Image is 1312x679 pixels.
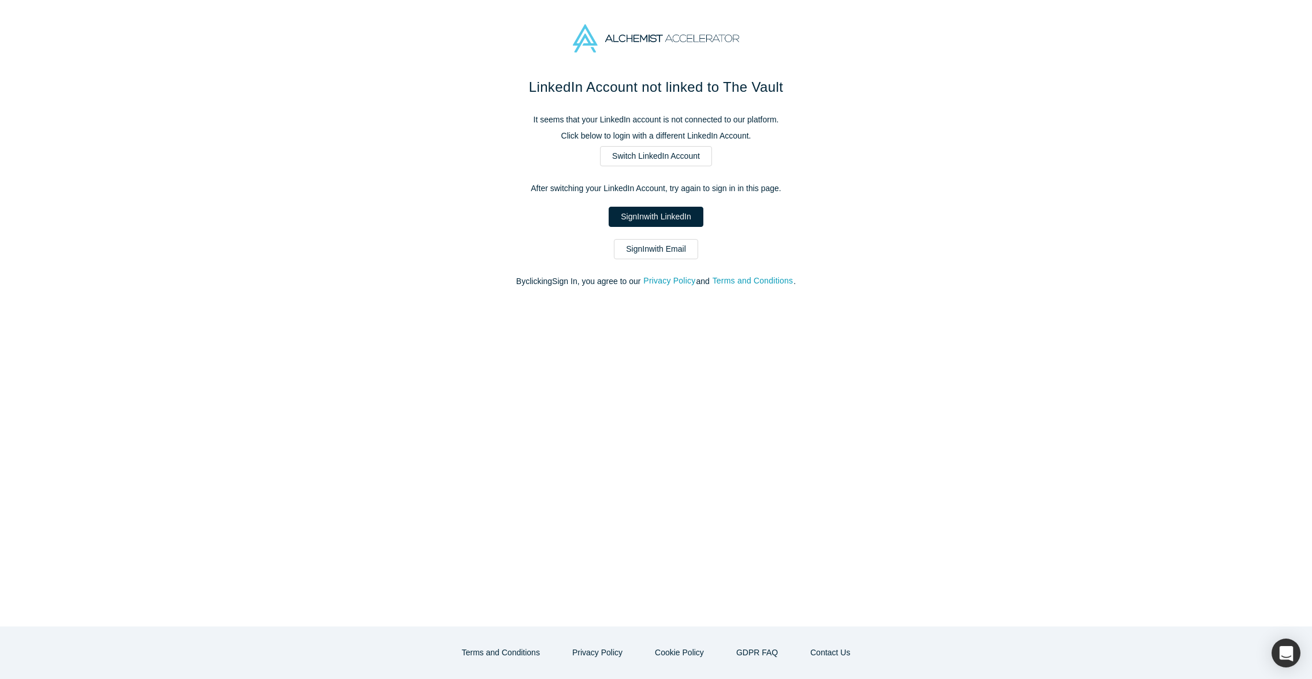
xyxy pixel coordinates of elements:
[614,239,698,259] a: SignInwith Email
[413,182,899,195] p: After switching your LinkedIn Account, try again to sign in in this page.
[798,643,862,663] button: Contact Us
[643,274,696,288] button: Privacy Policy
[560,643,635,663] button: Privacy Policy
[413,114,899,126] p: It seems that your LinkedIn account is not connected to our platform.
[450,643,552,663] button: Terms and Conditions
[724,643,790,663] a: GDPR FAQ
[413,275,899,288] p: By clicking Sign In , you agree to our and .
[712,274,794,288] button: Terms and Conditions
[413,130,899,142] p: Click below to login with a different LinkedIn Account.
[643,643,716,663] button: Cookie Policy
[600,146,712,166] a: Switch LinkedIn Account
[609,207,703,227] a: SignInwith LinkedIn
[413,77,899,98] h1: LinkedIn Account not linked to The Vault
[573,24,739,53] img: Alchemist Accelerator Logo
